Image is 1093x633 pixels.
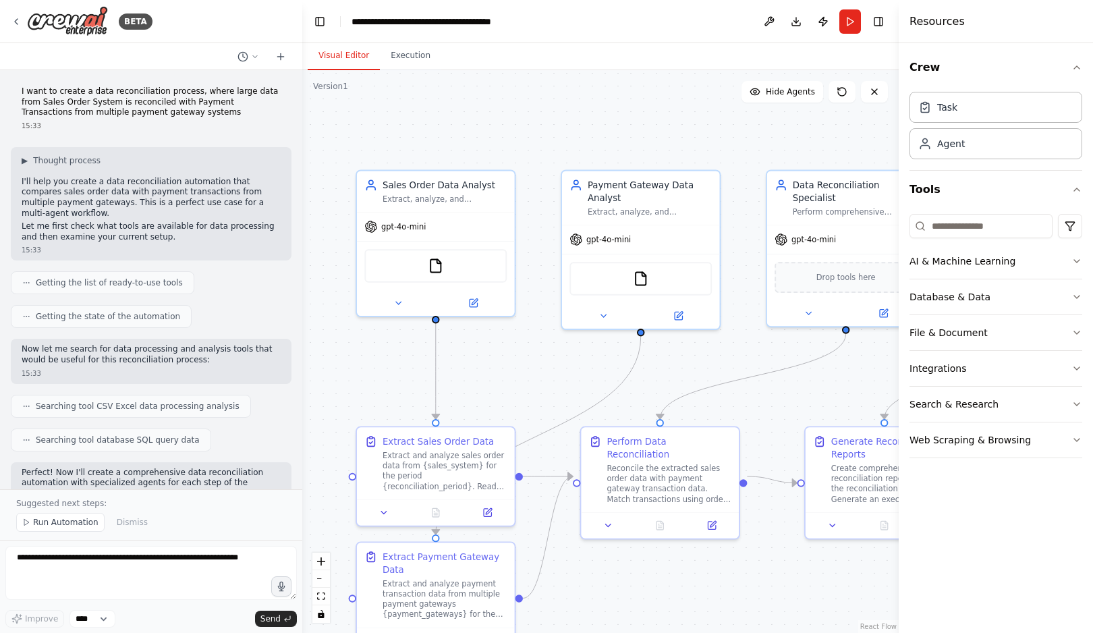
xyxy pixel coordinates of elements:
[741,81,823,103] button: Hide Agents
[804,426,964,539] div: Generate Reconciliation ReportsCreate comprehensive reconciliation reports based on the reconcili...
[937,101,957,114] div: Task
[117,517,148,528] span: Dismiss
[766,170,926,328] div: Data Reconciliation SpecialistPerform comprehensive reconciliation between sales order data and p...
[586,234,631,244] span: gpt-4o-mini
[312,570,330,588] button: zoom out
[909,49,1082,86] button: Crew
[429,323,442,419] g: Edge from 7e191e99-af79-44a4-85f2-69c49b75e698 to 3496398e-f6db-4194-a652-e45236ff5e63
[25,613,58,624] span: Improve
[766,86,815,97] span: Hide Agents
[381,221,426,231] span: gpt-4o-mini
[310,12,329,31] button: Hide left sidebar
[22,368,281,379] div: 15:33
[383,551,507,576] div: Extract Payment Gateway Data
[270,49,291,65] button: Start a new chat
[383,194,507,204] div: Extract, analyze, and standardize sales order data from {sales_system} to prepare it for reconcil...
[33,517,99,528] span: Run Automation
[607,435,731,461] div: Perform Data Reconciliation
[429,336,647,534] g: Edge from 873bad9d-718d-44bd-9742-57eed471fe2c to 2dbcaee7-9789-40ca-bdca-4fda8b5ce9b4
[22,245,281,255] div: 15:33
[312,553,330,623] div: React Flow controls
[791,234,836,244] span: gpt-4o-mini
[255,611,297,627] button: Send
[383,451,507,492] div: Extract and analyze sales order data from {sales_system} for the period {reconciliation_period}. ...
[16,498,286,509] p: Suggested next steps:
[36,401,240,412] span: Searching tool CSV Excel data processing analysis
[909,315,1082,350] button: File & Document
[860,623,897,630] a: React Flow attribution
[16,513,105,532] button: Run Automation
[466,505,509,520] button: Open in side panel
[654,334,852,419] g: Edge from 127c293b-9bd2-4de8-b84a-455f73e70bab to 06b6bb57-d407-48fd-ae06-3106a93fa2d3
[260,613,281,624] span: Send
[690,518,733,533] button: Open in side panel
[36,435,200,445] span: Searching tool database SQL query data
[110,513,155,532] button: Dismiss
[869,12,888,31] button: Hide right sidebar
[312,605,330,623] button: toggle interactivity
[271,576,291,597] button: Click to speak your automation idea
[22,155,28,166] span: ▶
[909,387,1082,422] button: Search & Research
[308,42,380,70] button: Visual Editor
[33,155,101,166] span: Thought process
[793,207,917,217] div: Perform comprehensive reconciliation between sales order data and payment transaction data, ident...
[831,464,955,505] div: Create comprehensive reconciliation reports based on the reconciliation analysis. Generate an exe...
[607,464,731,505] div: Reconcile the extracted sales order data with payment gateway transaction data. Match transaction...
[909,13,965,30] h4: Resources
[5,610,64,628] button: Improve
[831,435,955,461] div: Generate Reconciliation Reports
[909,86,1082,170] div: Crew
[22,468,281,499] p: Perfect! Now I'll create a comprehensive data reconciliation automation with specialized agents f...
[580,426,740,539] div: Perform Data ReconciliationReconcile the extracted sales order data with payment gateway transact...
[232,49,264,65] button: Switch to previous chat
[816,271,876,284] span: Drop tools here
[793,179,917,204] div: Data Reconciliation Specialist
[909,422,1082,458] button: Web Scraping & Browsing
[22,221,281,242] p: Let me first check what tools are available for data processing and then examine your current setup.
[119,13,152,30] div: BETA
[383,179,507,192] div: Sales Order Data Analyst
[909,171,1082,209] button: Tools
[588,179,712,204] div: Payment Gateway Data Analyst
[380,42,441,70] button: Execution
[523,470,573,605] g: Edge from 2dbcaee7-9789-40ca-bdca-4fda8b5ce9b4 to 06b6bb57-d407-48fd-ae06-3106a93fa2d3
[633,271,648,287] img: FileReadTool
[36,311,180,322] span: Getting the state of the automation
[22,344,281,365] p: Now let me search for data processing and analysis tools that would be useful for this reconcilia...
[747,470,797,489] g: Edge from 06b6bb57-d407-48fd-ae06-3106a93fa2d3 to 7e1d37ce-141e-4ca5-89f2-af1547bda767
[909,244,1082,279] button: AI & Machine Learning
[878,334,1057,419] g: Edge from a59df232-983c-43ee-bf13-f4efad780450 to 7e1d37ce-141e-4ca5-89f2-af1547bda767
[36,277,183,288] span: Getting the list of ready-to-use tools
[352,15,491,28] nav: breadcrumb
[428,258,443,274] img: FileReadTool
[313,81,348,92] div: Version 1
[642,308,714,324] button: Open in side panel
[857,518,911,533] button: No output available
[523,470,573,483] g: Edge from 3496398e-f6db-4194-a652-e45236ff5e63 to 06b6bb57-d407-48fd-ae06-3106a93fa2d3
[909,279,1082,314] button: Database & Data
[22,86,281,118] p: I want to create a data reconciliation process, where large data from Sales Order System is recon...
[356,170,515,317] div: Sales Order Data AnalystExtract, analyze, and standardize sales order data from {sales_system} to...
[356,426,515,526] div: Extract Sales Order DataExtract and analyze sales order data from {sales_system} for the period {...
[312,588,330,605] button: fit view
[383,579,507,620] div: Extract and analyze payment transaction data from multiple payment gateways {payment_gateways} fo...
[633,518,687,533] button: No output available
[22,177,281,219] p: I'll help you create a data reconciliation automation that compares sales order data with payment...
[909,351,1082,386] button: Integrations
[909,209,1082,469] div: Tools
[383,435,494,448] div: Extract Sales Order Data
[437,296,509,311] button: Open in side panel
[847,306,920,321] button: Open in side panel
[409,505,463,520] button: No output available
[588,207,712,217] div: Extract, analyze, and standardize payment transaction data from multiple payment gateways includi...
[312,553,330,570] button: zoom in
[22,121,281,131] div: 15:33
[937,137,965,150] div: Agent
[27,6,108,36] img: Logo
[561,170,721,330] div: Payment Gateway Data AnalystExtract, analyze, and standardize payment transaction data from multi...
[22,155,101,166] button: ▶Thought process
